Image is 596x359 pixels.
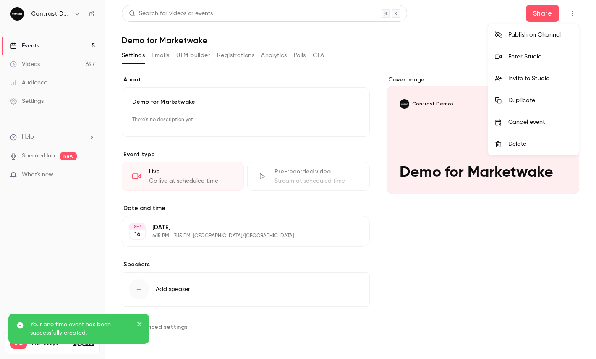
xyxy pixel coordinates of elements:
p: Your one time event has been successfully created. [30,320,131,337]
div: Publish on Channel [508,31,572,39]
div: Invite to Studio [508,74,572,83]
div: Delete [508,140,572,148]
button: close [137,320,143,330]
div: Enter Studio [508,52,572,61]
div: Cancel event [508,118,572,126]
div: Duplicate [508,96,572,105]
